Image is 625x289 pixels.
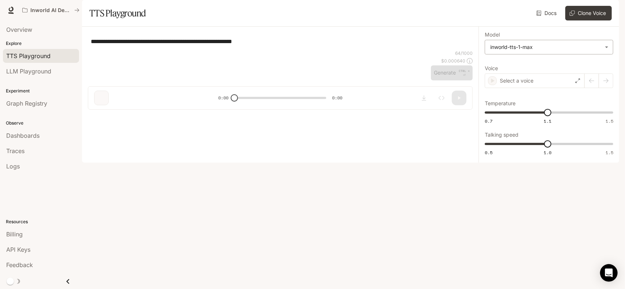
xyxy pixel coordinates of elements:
[485,32,500,37] p: Model
[485,118,492,124] span: 0.7
[455,50,473,56] p: 64 / 1000
[606,118,613,124] span: 1.5
[606,149,613,156] span: 1.5
[485,40,613,54] div: inworld-tts-1-max
[485,149,492,156] span: 0.5
[485,66,498,71] p: Voice
[485,101,516,106] p: Temperature
[19,3,83,18] button: All workspaces
[30,7,71,14] p: Inworld AI Demos
[441,58,465,64] p: $ 0.000640
[544,149,551,156] span: 1.0
[500,77,533,84] p: Select a voice
[544,118,551,124] span: 1.1
[89,6,146,20] h1: TTS Playground
[565,6,612,20] button: Clone Voice
[535,6,559,20] a: Docs
[485,132,518,137] p: Talking speed
[490,43,601,51] div: inworld-tts-1-max
[600,264,618,282] div: Open Intercom Messenger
